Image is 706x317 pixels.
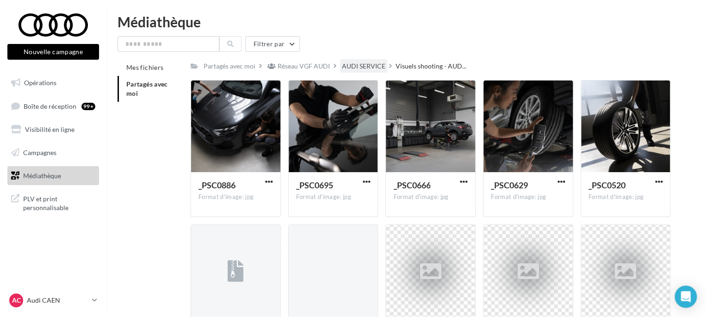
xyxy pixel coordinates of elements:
span: PLV et print personnalisable [23,193,95,212]
div: Format d'image: jpg [198,193,273,201]
span: Boîte de réception [24,102,76,110]
div: Médiathèque [118,15,695,29]
span: Partagés avec moi [126,80,168,97]
span: Visuels shooting - AUD... [396,62,466,71]
div: 99+ [81,103,95,110]
span: _PSC0520 [588,180,625,190]
span: _PSC0629 [491,180,528,190]
a: PLV et print personnalisable [6,189,101,216]
span: _PSC0666 [393,180,430,190]
span: Médiathèque [23,171,61,179]
a: Campagnes [6,143,101,162]
p: Audi CAEN [27,296,88,305]
div: Format d'image: jpg [491,193,565,201]
div: Format d'image: jpg [393,193,468,201]
a: Médiathèque [6,166,101,186]
div: AUDI SERVICE [342,62,385,71]
span: AC [12,296,21,305]
a: AC Audi CAEN [7,292,99,309]
div: Format d'image: jpg [588,193,663,201]
span: Visibilité en ligne [25,125,74,133]
a: Opérations [6,73,101,93]
span: Campagnes [23,149,56,156]
a: Visibilité en ligne [6,120,101,139]
span: Opérations [24,79,56,87]
span: _PSC0695 [296,180,333,190]
button: Filtrer par [245,36,300,52]
span: _PSC0886 [198,180,235,190]
button: Nouvelle campagne [7,44,99,60]
span: Mes fichiers [126,63,163,71]
div: Open Intercom Messenger [675,286,697,308]
a: Boîte de réception99+ [6,96,101,116]
div: Format d'image: jpg [296,193,371,201]
div: Partagés avec moi [204,62,255,71]
div: Réseau VGF AUDI [278,62,330,71]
